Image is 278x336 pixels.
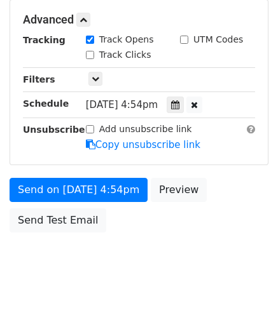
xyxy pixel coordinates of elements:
a: Preview [151,178,207,202]
label: Track Clicks [99,48,151,62]
strong: Schedule [23,98,69,109]
h5: Advanced [23,13,255,27]
a: Send on [DATE] 4:54pm [10,178,148,202]
strong: Filters [23,74,55,84]
label: Add unsubscribe link [99,123,192,136]
a: Send Test Email [10,208,106,232]
iframe: Chat Widget [214,275,278,336]
strong: Unsubscribe [23,124,85,135]
a: Copy unsubscribe link [86,139,200,151]
label: UTM Codes [193,33,243,46]
span: [DATE] 4:54pm [86,99,158,111]
strong: Tracking [23,35,66,45]
label: Track Opens [99,33,154,46]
